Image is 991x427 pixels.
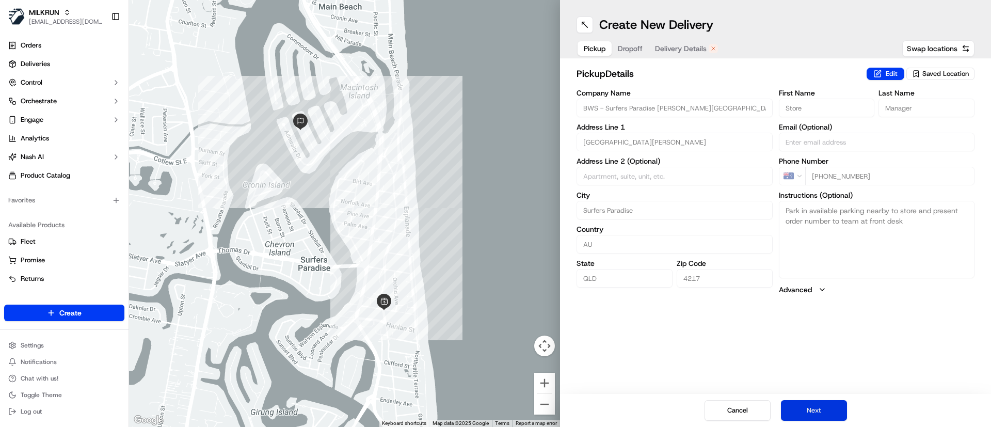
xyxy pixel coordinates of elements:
[4,37,124,54] a: Orders
[132,414,166,427] a: Open this area in Google Maps (opens a new window)
[779,123,975,131] label: Email (Optional)
[516,420,557,426] a: Report a map error
[577,67,860,81] h2: pickup Details
[4,4,107,29] button: MILKRUNMILKRUN[EMAIL_ADDRESS][DOMAIN_NAME]
[59,308,82,318] span: Create
[8,237,120,246] a: Fleet
[779,201,975,278] textarea: Park in available parking nearby to store and present order number to team at front desk
[779,99,875,117] input: Enter first name
[21,78,42,87] span: Control
[4,338,124,353] button: Settings
[779,192,975,199] label: Instructions (Optional)
[577,192,773,199] label: City
[781,400,847,421] button: Next
[29,7,59,18] button: MILKRUN
[21,341,44,350] span: Settings
[21,97,57,106] span: Orchestrate
[584,43,605,54] span: Pickup
[21,274,44,283] span: Returns
[4,130,124,147] a: Analytics
[21,134,49,143] span: Analytics
[779,133,975,151] input: Enter email address
[4,112,124,128] button: Engage
[4,74,124,91] button: Control
[902,40,974,57] button: Swap locations
[4,371,124,386] button: Chat with us!
[21,358,57,366] span: Notifications
[779,157,975,165] label: Phone Number
[21,171,70,180] span: Product Catalog
[433,420,489,426] span: Map data ©2025 Google
[577,123,773,131] label: Address Line 1
[4,56,124,72] a: Deliveries
[21,115,43,124] span: Engage
[922,69,969,78] span: Saved Location
[805,167,975,185] input: Enter phone number
[577,201,773,219] input: Enter city
[534,336,555,356] button: Map camera controls
[907,43,957,54] span: Swap locations
[132,414,166,427] img: Google
[577,235,773,254] input: Enter country
[577,157,773,165] label: Address Line 2 (Optional)
[534,373,555,393] button: Zoom in
[599,17,713,33] h1: Create New Delivery
[4,192,124,209] div: Favorites
[677,269,773,288] input: Enter zip code
[21,391,62,399] span: Toggle Theme
[577,99,773,117] input: Enter company name
[495,420,509,426] a: Terms (opens in new tab)
[8,8,25,25] img: MILKRUN
[21,407,42,416] span: Log out
[21,374,58,383] span: Chat with us!
[4,355,124,369] button: Notifications
[779,89,875,97] label: First Name
[577,260,673,267] label: State
[577,226,773,233] label: Country
[4,167,124,184] a: Product Catalog
[4,93,124,109] button: Orchestrate
[878,99,974,117] input: Enter last name
[4,149,124,165] button: Nash AI
[534,394,555,415] button: Zoom out
[21,59,50,69] span: Deliveries
[4,217,124,233] div: Available Products
[21,256,45,265] span: Promise
[655,43,707,54] span: Delivery Details
[4,271,124,287] button: Returns
[618,43,643,54] span: Dropoff
[4,388,124,402] button: Toggle Theme
[4,404,124,419] button: Log out
[779,284,812,295] label: Advanced
[8,256,120,265] a: Promise
[4,233,124,250] button: Fleet
[705,400,771,421] button: Cancel
[867,68,904,80] button: Edit
[29,18,103,26] button: [EMAIL_ADDRESS][DOMAIN_NAME]
[677,260,773,267] label: Zip Code
[4,305,124,321] button: Create
[906,67,974,81] button: Saved Location
[577,89,773,97] label: Company Name
[21,237,36,246] span: Fleet
[8,274,120,283] a: Returns
[577,133,773,151] input: Enter address
[4,252,124,268] button: Promise
[21,41,41,50] span: Orders
[577,167,773,185] input: Apartment, suite, unit, etc.
[779,284,975,295] button: Advanced
[577,269,673,288] input: Enter state
[878,89,974,97] label: Last Name
[21,152,44,162] span: Nash AI
[382,420,426,427] button: Keyboard shortcuts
